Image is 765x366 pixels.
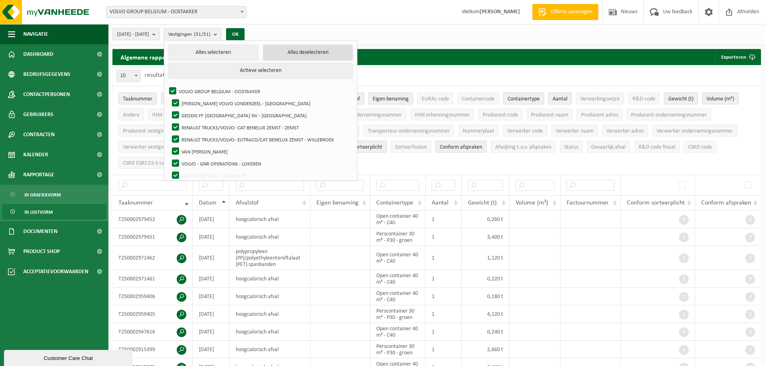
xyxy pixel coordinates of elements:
td: Perscontainer 30 m³ - P30 - groen [370,341,426,358]
button: TaaknummerTaaknummer: Activate to remove sorting [118,92,157,104]
td: 0,180 t [462,288,510,305]
span: Taaknummer [118,200,153,206]
span: Verwerkingswijze [580,96,620,102]
span: Contracten [23,125,55,145]
td: Perscontainer 30 m³ - P30 - groen [370,305,426,323]
td: 0,260 t [462,211,510,228]
button: [DATE] - [DATE] [112,28,160,40]
span: EURAL code [422,96,449,102]
span: Datum [199,200,216,206]
td: 1 [426,341,462,358]
label: VOLVO GENT SML - OOSTAKKER [170,170,353,182]
span: Gewicht (t) [668,96,694,102]
span: Contactpersonen [23,84,70,104]
button: StatusStatus: Activate to sort [560,141,583,153]
span: [DATE] - [DATE] [117,29,149,41]
button: Gevaarlijk afval : Activate to sort [587,141,630,153]
button: ContainercodeContainercode: Activate to sort [457,92,499,104]
button: R&D code finaalR&amp;D code finaal: Activate to sort [634,141,679,153]
button: CSRD ESRS E5-5 categorieCSRD ESRS E5-5 categorie: Activate to sort [118,157,186,169]
button: Actieve selecteren [168,63,353,79]
button: CSRD codeCSRD code: Activate to sort [683,141,716,153]
button: Verwerker ondernemingsnummerVerwerker ondernemingsnummer: Activate to sort [652,125,737,137]
span: Verwerker naam [556,128,594,134]
button: SorteerfoutenSorteerfouten: Activate to sort [391,141,431,153]
td: T250002959405 [112,305,193,323]
span: CSRD ESRS E5-5 categorie [123,160,181,166]
span: IHM ondernemingsnummer [339,112,402,118]
span: VOLVO GROUP BELGIUM - OOSTAKKER [106,6,247,18]
td: T250002947616 [112,323,193,341]
td: 4,120 t [462,305,510,323]
button: Afwijking t.o.v. afsprakenAfwijking t.o.v. afspraken: Activate to sort [491,141,556,153]
span: Afvalstof [236,200,259,206]
button: IHM erkenningsnummerIHM erkenningsnummer: Activate to sort [410,108,474,121]
button: Alles selecteren [168,45,258,61]
td: T250002915399 [112,341,193,358]
label: RENAULT TRUCKS/VOLVO- EUTRACO/CAT BENELUX ZEMST - WILLEBROEK [170,133,353,145]
span: Acceptatievoorwaarden [23,262,88,282]
a: Offerte aanvragen [532,4,598,20]
button: Vestigingen(31/31) [164,28,221,40]
td: [DATE] [193,288,230,305]
count: (31/31) [194,32,210,37]
td: 1 [426,228,462,246]
td: Open container 40 m³ - C40 [370,288,426,305]
span: VOLVO GROUP BELGIUM - OOSTAKKER [106,6,246,18]
span: Conform sorteerplicht [627,200,685,206]
span: Vestigingen [168,29,210,41]
button: OK [226,28,245,41]
span: Containertype [376,200,413,206]
span: IHM code [152,112,174,118]
span: CSRD code [688,144,712,150]
a: In grafiekvorm [2,187,106,202]
td: 1 [426,305,462,323]
td: hoogcalorisch afval [230,323,310,341]
td: hoogcalorisch afval [230,270,310,288]
button: AndereAndere: Activate to sort [118,108,144,121]
button: Verwerker adresVerwerker adres: Activate to sort [602,125,648,137]
span: Conform afspraken [440,144,482,150]
label: VOLVO - GNR OPERATIONS - LOKEREN [170,157,353,170]
label: resultaten weergeven [145,72,202,78]
span: Aantal [553,96,567,102]
button: Verwerker codeVerwerker code: Activate to sort [503,125,547,137]
button: Producent adresProducent adres: Activate to sort [577,108,622,121]
h2: Algemene rapportering [112,49,193,65]
td: hoogcalorisch afval [230,228,310,246]
label: [PERSON_NAME] VOLVO LONDERZEEL - [GEOGRAPHIC_DATA] [170,97,353,109]
label: VAN [PERSON_NAME] [170,145,353,157]
span: Taaknummer [123,96,153,102]
button: VerwerkingswijzeVerwerkingswijze: Activate to sort [576,92,624,104]
button: EURAL codeEURAL code: Activate to sort [417,92,453,104]
span: Documenten [23,221,57,241]
td: hoogcalorisch afval [230,305,310,323]
span: Containercode [462,96,495,102]
td: 2,660 t [462,341,510,358]
td: Open container 40 m³ - C40 [370,270,426,288]
span: Dashboard [23,44,53,64]
span: Nummerplaat [463,128,494,134]
a: In lijstvorm [2,204,106,219]
button: AantalAantal: Activate to sort [548,92,572,104]
span: Volume (m³) [516,200,548,206]
span: Rapportage [23,165,54,185]
label: RENAULT TRUCKS/VOLVO- CAT BENELUX ZEMST - ZEMST [170,121,353,133]
strong: [PERSON_NAME] [480,9,520,15]
button: Producent naamProducent naam: Activate to sort [526,108,573,121]
td: 1 [426,211,462,228]
td: T250002959406 [112,288,193,305]
td: [DATE] [193,323,230,341]
span: IHM erkenningsnummer [415,112,470,118]
td: [DATE] [193,211,230,228]
button: Alles deselecteren [263,45,353,61]
td: hoogcalorisch afval [230,211,310,228]
iframe: chat widget [4,348,134,366]
span: Status [564,144,578,150]
span: In grafiekvorm [24,187,61,202]
td: 1,120 t [462,246,510,270]
td: T250002979452 [112,211,193,228]
td: Open container 40 m³ - C40 [370,211,426,228]
button: DatumDatum: Activate to sort [161,92,186,104]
